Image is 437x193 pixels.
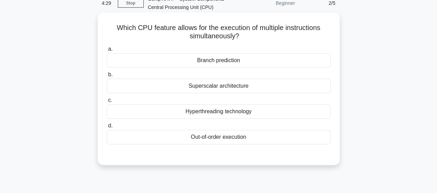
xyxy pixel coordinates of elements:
[107,104,331,119] div: Hyperthreading technology
[107,53,331,68] div: Branch prediction
[108,123,113,128] span: d.
[107,130,331,144] div: Out-of-order execution
[108,46,113,52] span: a.
[108,97,112,103] span: c.
[108,71,113,77] span: b.
[106,23,331,41] h5: Which CPU feature allows for the execution of multiple instructions simultaneously?
[107,79,331,93] div: Superscalar architecture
